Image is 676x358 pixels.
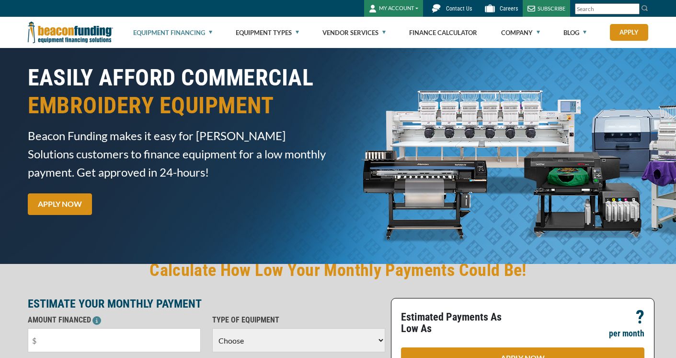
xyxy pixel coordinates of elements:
input: Search [575,3,640,14]
img: Search [641,4,649,12]
input: $ [28,328,201,352]
p: TYPE OF EQUIPMENT [212,314,385,326]
a: Company [501,17,540,48]
a: Apply [610,24,648,41]
a: Equipment Financing [133,17,212,48]
a: Blog [563,17,586,48]
span: Beacon Funding makes it easy for [PERSON_NAME] Solutions customers to finance equipment for a low... [28,127,332,181]
a: Equipment Types [236,17,299,48]
h1: EASILY AFFORD COMMERCIAL [28,64,332,119]
p: ? [636,311,644,323]
h2: Calculate How Low Your Monthly Payments Could Be! [28,259,649,281]
a: Finance Calculator [409,17,477,48]
a: Vendor Services [322,17,386,48]
p: AMOUNT FINANCED [28,314,201,326]
p: per month [609,328,644,339]
a: APPLY NOW [28,193,92,215]
span: Careers [500,5,518,12]
span: EMBROIDERY EQUIPMENT [28,92,332,119]
img: Beacon Funding Corporation logo [28,17,113,48]
p: ESTIMATE YOUR MONTHLY PAYMENT [28,298,385,310]
span: Contact Us [446,5,472,12]
a: Clear search text [630,5,637,13]
p: Estimated Payments As Low As [401,311,517,334]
